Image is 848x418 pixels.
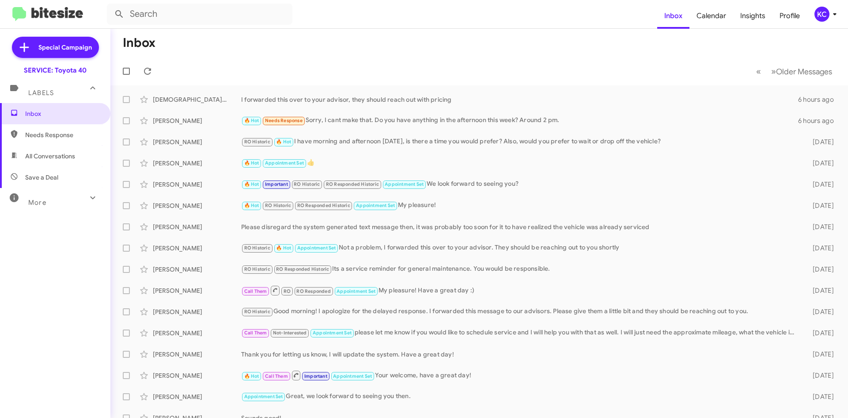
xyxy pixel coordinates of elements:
button: Next [766,62,837,81]
button: Previous [751,62,766,81]
span: Save a Deal [25,173,58,182]
span: Call Them [244,330,267,336]
div: [DATE] [799,180,841,189]
input: Search [107,4,292,25]
span: 🔥 Hot [244,118,259,123]
div: KC [814,7,829,22]
div: We look forward to seeing you? [241,179,799,189]
span: RO Responded [296,288,330,294]
span: Appointment Set [356,203,395,208]
div: [PERSON_NAME] [153,392,241,401]
div: [PERSON_NAME] [153,329,241,337]
span: RO Responded Historic [326,181,379,187]
span: « [756,66,761,77]
button: KC [807,7,838,22]
h1: Inbox [123,36,155,50]
div: 6 hours ago [798,116,841,125]
span: » [771,66,776,77]
span: 🔥 Hot [244,203,259,208]
span: Appointment Set [265,160,304,166]
span: More [28,199,46,207]
div: [PERSON_NAME] [153,350,241,359]
span: Important [304,373,327,379]
span: Appointment Set [297,245,336,251]
span: 🔥 Hot [244,373,259,379]
div: [PERSON_NAME] [153,307,241,316]
div: I have morning and afternoon [DATE], is there a time you would prefer? Also, would you prefer to ... [241,137,799,147]
div: [PERSON_NAME] [153,180,241,189]
span: Not-Interested [273,330,307,336]
div: [DATE] [799,265,841,274]
a: Insights [733,3,772,29]
div: Sorry, I cant make that. Do you have anything in the afternoon this week? Around 2 pm. [241,115,798,126]
span: RO [284,288,291,294]
div: [DATE] [799,286,841,295]
span: RO Historic [294,181,320,187]
span: All Conversations [25,152,75,161]
div: [DATE] [799,138,841,146]
div: [DATE] [799,329,841,337]
div: Great, we look forward to seeing you then. [241,391,799,402]
div: Your welcome, have a great day! [241,370,799,381]
div: please let me know if you would like to schedule service and I will help you with that as well. I... [241,328,799,338]
span: Call Them [244,288,267,294]
span: Call Them [265,373,288,379]
div: [DATE] [799,392,841,401]
a: Profile [772,3,807,29]
span: Inbox [25,109,100,118]
span: 🔥 Hot [244,181,259,187]
div: 6 hours ago [798,95,841,104]
span: RO Responded Historic [297,203,350,208]
div: [DATE] [799,222,841,231]
div: [PERSON_NAME] [153,201,241,210]
div: [PERSON_NAME] [153,244,241,253]
div: [DATE] [799,371,841,380]
div: [PERSON_NAME] [153,116,241,125]
span: Needs Response [265,118,303,123]
span: 🔥 Hot [244,160,259,166]
div: [DATE] [799,244,841,253]
div: Its a service reminder for general maintenance. You would be responsible. [241,264,799,274]
span: 🔥 Hot [276,245,291,251]
span: Appointment Set [385,181,424,187]
div: [DATE] [799,307,841,316]
div: [PERSON_NAME] [153,286,241,295]
span: Appointment Set [333,373,372,379]
div: [DEMOGRAPHIC_DATA][PERSON_NAME] [153,95,241,104]
nav: Page navigation example [751,62,837,81]
div: I forwarded this over to your advisor, they should reach out with pricing [241,95,798,104]
a: Inbox [657,3,689,29]
div: [DATE] [799,159,841,168]
span: RO Historic [244,309,270,314]
div: [PERSON_NAME] [153,222,241,231]
span: Important [265,181,288,187]
div: 👍 [241,158,799,168]
span: Older Messages [776,67,832,77]
span: RO Historic [244,139,270,145]
span: Appointment Set [337,288,375,294]
span: Appointment Set [313,330,352,336]
span: RO Historic [265,203,291,208]
div: [PERSON_NAME] [153,159,241,168]
span: RO Responded Historic [276,266,329,272]
span: Needs Response [25,130,100,139]
div: Not a problem, I forwarded this over to your advisor. They should be reaching out to you shortly [241,243,799,253]
div: My pleasure! [241,200,799,211]
span: RO Historic [244,266,270,272]
div: [PERSON_NAME] [153,371,241,380]
a: Special Campaign [12,37,99,58]
div: SERVICE: Toyota 40 [24,66,87,75]
a: Calendar [689,3,733,29]
div: My pleasure! Have a great day :) [241,285,799,296]
div: Please disregard the system generated text message then, it was probably too soon for it to have ... [241,222,799,231]
div: [PERSON_NAME] [153,138,241,146]
span: Special Campaign [38,43,92,52]
span: 🔥 Hot [276,139,291,145]
div: [PERSON_NAME] [153,265,241,274]
div: Thank you for letting us know, I will update the system. Have a great day! [241,350,799,359]
div: Good morning! I apologize for the delayed response. I forwarded this message to our advisors. Ple... [241,307,799,317]
span: Labels [28,89,54,97]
